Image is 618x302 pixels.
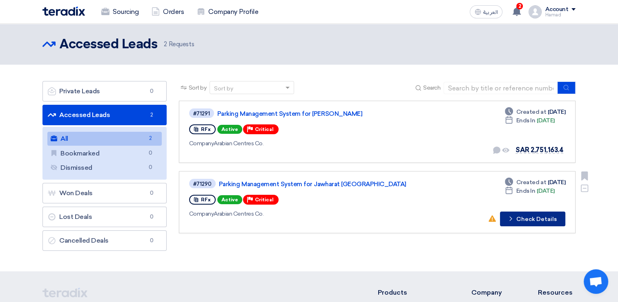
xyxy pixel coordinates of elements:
[145,163,155,172] span: 0
[147,213,156,221] span: 0
[505,187,555,195] div: [DATE]
[471,288,513,297] li: Company
[147,87,156,95] span: 0
[42,81,167,101] a: Private Leads0
[42,105,167,125] a: Accessed Leads2
[444,82,558,94] input: Search by title or reference number
[217,110,422,117] a: Parking Management System for [PERSON_NAME]
[545,6,568,13] div: Account
[201,197,211,203] span: RFx
[538,288,576,297] li: Resources
[147,111,156,119] span: 2
[423,83,440,92] span: Search
[214,84,233,93] div: Sort by
[189,210,425,218] div: Arabian Centres Co.
[193,111,210,116] div: #71291
[42,7,85,16] img: Teradix logo
[516,187,535,195] span: Ends In
[147,237,156,245] span: 0
[47,161,162,175] a: Dismissed
[255,197,274,203] span: Critical
[42,207,167,227] a: Lost Deals0
[505,178,565,187] div: [DATE]
[147,189,156,197] span: 0
[483,9,498,15] span: العربية
[470,5,502,18] button: العربية
[500,212,565,226] button: Check Details
[145,3,190,21] a: Orders
[189,83,207,92] span: Sort by
[42,230,167,251] a: Cancelled Deals0
[60,36,157,53] h2: Accessed Leads
[584,269,608,294] div: Open chat
[505,108,565,116] div: [DATE]
[516,108,546,116] span: Created at
[378,288,447,297] li: Products
[47,132,162,146] a: All
[255,126,274,132] span: Critical
[193,181,212,187] div: #71290
[529,5,542,18] img: profile_test.png
[95,3,145,21] a: Sourcing
[516,178,546,187] span: Created at
[217,195,242,204] span: Active
[190,3,265,21] a: Company Profile
[516,116,535,125] span: Ends In
[42,183,167,203] a: Won Deals0
[189,139,423,148] div: Arabian Centres Co.
[516,3,523,9] span: 2
[145,149,155,158] span: 0
[545,13,576,17] div: Hamad
[217,125,242,134] span: Active
[47,146,162,160] a: Bookmarked
[145,134,155,143] span: 2
[189,140,214,147] span: Company
[505,116,555,125] div: [DATE]
[515,146,563,154] span: SAR 2,751,163.4
[164,40,194,49] span: Requests
[164,41,167,48] span: 2
[201,126,211,132] span: RFx
[219,180,423,188] a: Parking Management System for Jawharat [GEOGRAPHIC_DATA]
[189,210,214,217] span: Company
